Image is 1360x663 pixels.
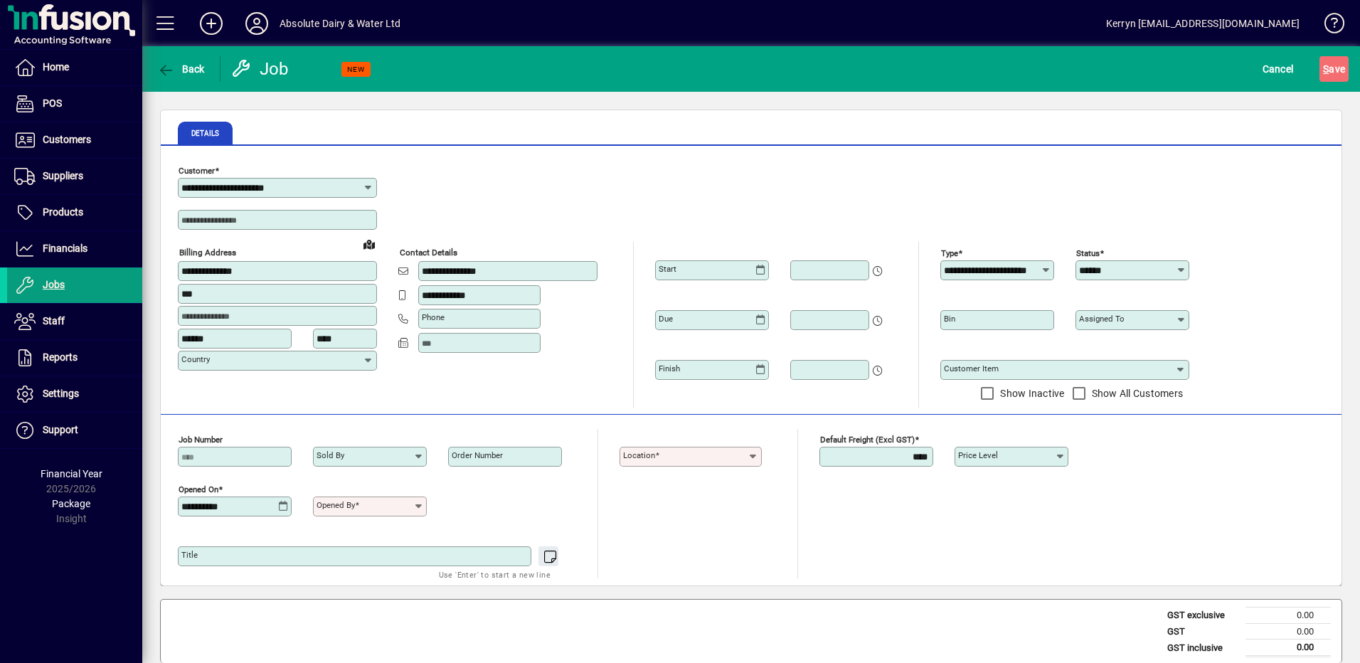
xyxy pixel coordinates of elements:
mat-label: Type [941,248,958,258]
mat-label: Assigned to [1079,314,1125,324]
mat-label: Status [1076,248,1100,258]
mat-label: Default Freight (excl GST) [820,435,915,445]
a: Suppliers [7,159,142,194]
a: Knowledge Base [1314,3,1342,49]
a: Customers [7,122,142,158]
span: ave [1323,58,1345,80]
mat-label: Price Level [958,450,998,460]
mat-label: Sold by [317,450,344,460]
a: View on map [358,233,381,255]
span: Reports [43,351,78,363]
button: Profile [234,11,280,36]
a: Support [7,413,142,448]
label: Show Inactive [997,386,1064,401]
span: Package [52,498,90,509]
label: Show All Customers [1089,386,1184,401]
td: 0.00 [1245,640,1331,657]
mat-label: Bin [944,314,955,324]
mat-label: Title [181,550,198,560]
mat-label: Country [181,354,210,364]
mat-label: Location [623,450,655,460]
mat-label: Phone [422,312,445,322]
a: POS [7,86,142,122]
span: Customers [43,134,91,145]
td: 0.00 [1245,623,1331,640]
span: NEW [347,65,365,74]
span: Cancel [1263,58,1294,80]
div: Absolute Dairy & Water Ltd [280,12,401,35]
span: S [1323,63,1329,75]
mat-label: Due [659,314,673,324]
button: Cancel [1259,56,1297,82]
span: Jobs [43,279,65,290]
td: GST [1160,623,1245,640]
td: GST exclusive [1160,608,1245,624]
mat-label: Order number [452,450,503,460]
button: Add [188,11,234,36]
mat-label: Finish [659,364,680,373]
mat-hint: Use 'Enter' to start a new line [439,566,551,583]
mat-label: Customer Item [944,364,999,373]
span: Financial Year [41,468,102,479]
div: Kerryn [EMAIL_ADDRESS][DOMAIN_NAME] [1106,12,1300,35]
span: Details [191,130,219,137]
a: Staff [7,304,142,339]
mat-label: Start [659,264,676,274]
span: Back [157,63,205,75]
a: Home [7,50,142,85]
span: POS [43,97,62,109]
mat-label: Opened On [179,484,218,494]
td: GST inclusive [1160,640,1245,657]
app-page-header-button: Back [142,56,221,82]
a: Reports [7,340,142,376]
mat-label: Customer [179,166,215,176]
div: Job [231,58,292,80]
span: Home [43,61,69,73]
span: Settings [43,388,79,399]
a: Products [7,195,142,230]
mat-label: Opened by [317,500,355,510]
a: Settings [7,376,142,412]
span: Products [43,206,83,218]
span: Financials [43,243,87,254]
td: 0.00 [1245,608,1331,624]
a: Financials [7,231,142,267]
button: Save [1319,56,1349,82]
button: Back [154,56,208,82]
span: Support [43,424,78,435]
mat-label: Job number [179,435,223,445]
span: Staff [43,315,65,327]
span: Suppliers [43,170,83,181]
